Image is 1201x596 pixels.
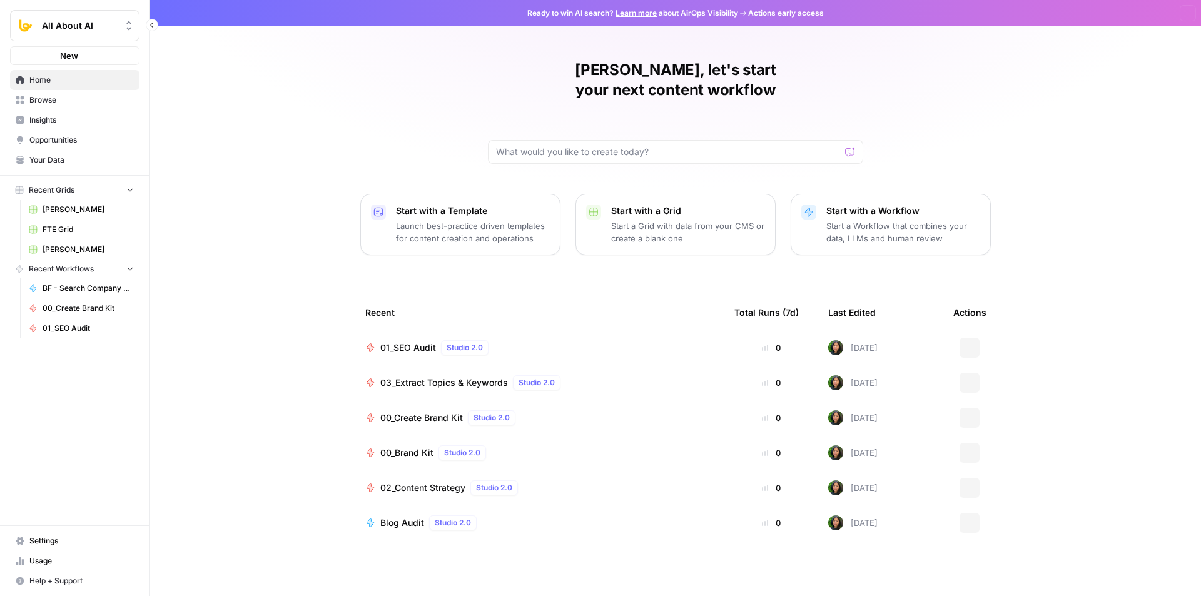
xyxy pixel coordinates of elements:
div: [DATE] [828,410,878,425]
span: Studio 2.0 [444,447,480,458]
h1: [PERSON_NAME], let's start your next content workflow [488,60,863,100]
img: 71gc9am4ih21sqe9oumvmopgcasf [828,480,843,495]
button: Start with a TemplateLaunch best-practice driven templates for content creation and operations [360,194,560,255]
a: Insights [10,110,139,130]
a: 01_SEO AuditStudio 2.0 [365,340,714,355]
span: Usage [29,555,134,567]
img: 71gc9am4ih21sqe9oumvmopgcasf [828,445,843,460]
div: 0 [734,412,808,424]
div: [DATE] [828,515,878,530]
a: Home [10,70,139,90]
a: 00_Brand KitStudio 2.0 [365,445,714,460]
button: Start with a WorkflowStart a Workflow that combines your data, LLMs and human review [791,194,991,255]
img: 71gc9am4ih21sqe9oumvmopgcasf [828,410,843,425]
div: Last Edited [828,295,876,330]
span: 01_SEO Audit [380,341,436,354]
a: 03_Extract Topics & KeywordsStudio 2.0 [365,375,714,390]
p: Start a Grid with data from your CMS or create a blank one [611,220,765,245]
span: Opportunities [29,134,134,146]
img: All About AI Logo [14,14,37,37]
button: Workspace: All About AI [10,10,139,41]
span: All About AI [42,19,118,32]
button: New [10,46,139,65]
button: Start with a GridStart a Grid with data from your CMS or create a blank one [575,194,776,255]
p: Launch best-practice driven templates for content creation and operations [396,220,550,245]
span: Studio 2.0 [476,482,512,493]
a: Usage [10,551,139,571]
span: Studio 2.0 [474,412,510,423]
div: Recent [365,295,714,330]
span: FTE Grid [43,224,134,235]
span: Insights [29,114,134,126]
a: Your Data [10,150,139,170]
div: 0 [734,482,808,494]
span: 02_Content Strategy [380,482,465,494]
span: Studio 2.0 [447,342,483,353]
a: Settings [10,531,139,551]
span: Help + Support [29,575,134,587]
div: Total Runs (7d) [734,295,799,330]
img: 71gc9am4ih21sqe9oumvmopgcasf [828,515,843,530]
span: Settings [29,535,134,547]
span: Studio 2.0 [519,377,555,388]
span: Studio 2.0 [435,517,471,528]
a: Blog AuditStudio 2.0 [365,515,714,530]
span: [PERSON_NAME] [43,204,134,215]
span: Recent Grids [29,184,74,196]
p: Start with a Grid [611,205,765,217]
div: 0 [734,517,808,529]
div: [DATE] [828,480,878,495]
a: BF - Search Company Details [23,278,139,298]
span: Your Data [29,154,134,166]
p: Start with a Template [396,205,550,217]
button: Recent Grids [10,181,139,200]
a: [PERSON_NAME] [23,240,139,260]
img: 71gc9am4ih21sqe9oumvmopgcasf [828,375,843,390]
button: Help + Support [10,571,139,591]
a: 00_Create Brand KitStudio 2.0 [365,410,714,425]
div: 0 [734,376,808,389]
a: [PERSON_NAME] [23,200,139,220]
span: 03_Extract Topics & Keywords [380,376,508,389]
span: Home [29,74,134,86]
span: Recent Workflows [29,263,94,275]
span: [PERSON_NAME] [43,244,134,255]
div: [DATE] [828,340,878,355]
input: What would you like to create today? [496,146,840,158]
span: Browse [29,94,134,106]
div: [DATE] [828,375,878,390]
div: 0 [734,341,808,354]
a: 02_Content StrategyStudio 2.0 [365,480,714,495]
a: Learn more [616,8,657,18]
a: Opportunities [10,130,139,150]
div: Actions [953,295,986,330]
span: Blog Audit [380,517,424,529]
div: 0 [734,447,808,459]
div: [DATE] [828,445,878,460]
span: BF - Search Company Details [43,283,134,294]
p: Start with a Workflow [826,205,980,217]
span: Ready to win AI search? about AirOps Visibility [527,8,738,19]
p: Start a Workflow that combines your data, LLMs and human review [826,220,980,245]
a: Browse [10,90,139,110]
button: Recent Workflows [10,260,139,278]
span: Actions early access [748,8,824,19]
a: FTE Grid [23,220,139,240]
img: 71gc9am4ih21sqe9oumvmopgcasf [828,340,843,355]
span: 01_SEO Audit [43,323,134,334]
span: New [60,49,78,62]
a: 00_Create Brand Kit [23,298,139,318]
span: 00_Brand Kit [380,447,433,459]
span: 00_Create Brand Kit [380,412,463,424]
span: 00_Create Brand Kit [43,303,134,314]
a: 01_SEO Audit [23,318,139,338]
